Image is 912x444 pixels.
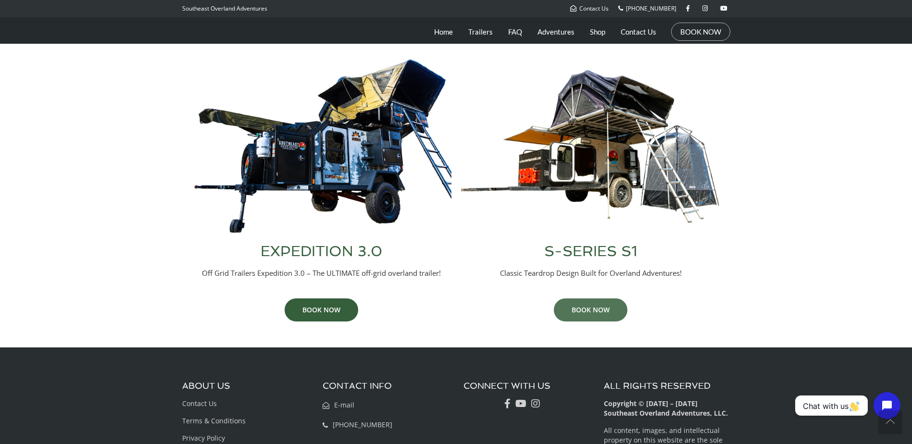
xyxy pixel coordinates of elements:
span: Contact Us [579,4,609,12]
a: BOOK NOW [680,27,721,37]
a: Adventures [537,20,575,44]
a: Contact Us [621,20,656,44]
span: [PHONE_NUMBER] [626,4,676,12]
a: FAQ [508,20,522,44]
a: Privacy Policy [182,433,225,443]
a: Trailers [468,20,493,44]
h3: CONTACT INFO [323,381,449,391]
p: Off Grid Trailers Expedition 3.0 – The ULTIMATE off-grid overland trailer! [192,268,451,278]
h3: S-SERIES S1 [461,244,721,259]
span: E-mail [334,400,354,409]
p: Southeast Overland Adventures [182,2,267,15]
img: Southeast Overland Adventures S-Series S1 Overland Trailer Full Setup [461,58,721,234]
b: Copyright © [DATE] – [DATE] Southeast Overland Adventures, LLC. [604,399,728,418]
a: Shop [590,20,605,44]
a: Contact Us [570,4,609,12]
h3: CONNECT WITH US [463,381,590,391]
a: Terms & Conditions [182,416,246,425]
h3: ABOUT US [182,381,309,391]
img: Off Grid Trailers Expedition 3.0 Overland Trailer Full Setup [192,58,451,234]
a: E-mail [323,400,354,409]
p: Classic Teardrop Design Built for Overland Adventures! [461,268,721,278]
a: BOOK NOW [285,298,358,321]
span: [PHONE_NUMBER] [333,420,392,429]
a: Home [434,20,453,44]
a: Contact Us [182,399,217,408]
a: BOOK NOW [554,298,627,321]
a: [PHONE_NUMBER] [618,4,676,12]
a: [PHONE_NUMBER] [323,420,392,429]
h3: EXPEDITION 3.0 [192,244,451,259]
h3: ALL RIGHTS RESERVED [604,381,730,391]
